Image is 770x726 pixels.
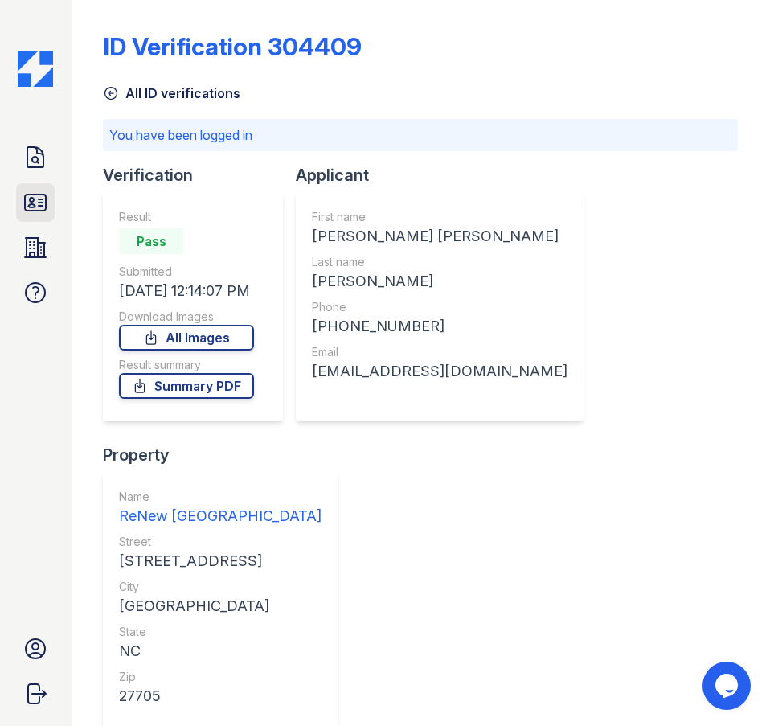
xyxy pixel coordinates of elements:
[18,51,53,87] img: CE_Icon_Blue-c292c112584629df590d857e76928e9f676e5b41ef8f769ba2f05ee15b207248.png
[119,373,254,399] a: Summary PDF
[296,164,596,187] div: Applicant
[103,164,296,187] div: Verification
[119,357,254,373] div: Result summary
[312,209,567,225] div: First name
[109,125,731,145] p: You have been logged in
[103,444,350,466] div: Property
[119,325,254,351] a: All Images
[119,264,254,280] div: Submitted
[103,84,240,103] a: All ID verifications
[312,315,567,338] div: [PHONE_NUMBER]
[119,669,322,685] div: Zip
[119,624,322,640] div: State
[119,534,322,550] div: Street
[119,309,254,325] div: Download Images
[119,579,322,595] div: City
[312,344,567,360] div: Email
[312,270,567,293] div: [PERSON_NAME]
[119,640,322,662] div: NC
[312,254,567,270] div: Last name
[119,505,322,527] div: ReNew [GEOGRAPHIC_DATA]
[103,32,362,61] div: ID Verification 304409
[119,489,322,527] a: Name ReNew [GEOGRAPHIC_DATA]
[312,299,567,315] div: Phone
[119,550,322,572] div: [STREET_ADDRESS]
[119,228,183,254] div: Pass
[119,209,254,225] div: Result
[119,685,322,708] div: 27705
[119,595,322,617] div: [GEOGRAPHIC_DATA]
[119,280,254,302] div: [DATE] 12:14:07 PM
[702,662,754,710] iframe: chat widget
[312,225,567,248] div: [PERSON_NAME] [PERSON_NAME]
[119,489,322,505] div: Name
[312,360,567,383] div: [EMAIL_ADDRESS][DOMAIN_NAME]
